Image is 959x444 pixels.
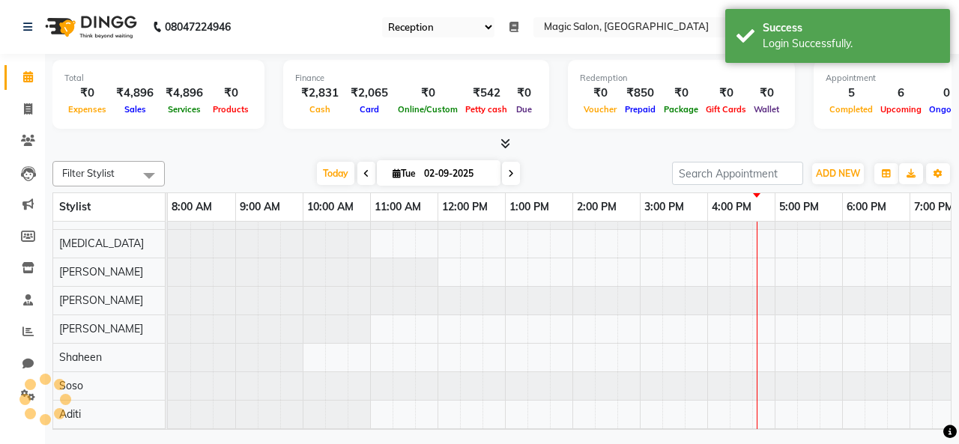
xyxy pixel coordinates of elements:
b: 08047224946 [165,6,231,48]
span: Completed [826,104,877,115]
span: Cash [306,104,334,115]
div: ₹2,065 [345,85,394,102]
div: Login Successfully. [763,36,939,52]
a: 10:00 AM [303,196,357,218]
span: Gift Cards [702,104,750,115]
div: ₹0 [209,85,252,102]
div: ₹542 [462,85,511,102]
div: ₹0 [702,85,750,102]
span: Package [660,104,702,115]
div: Success [763,20,939,36]
span: Filter Stylist [62,167,115,179]
div: ₹0 [511,85,537,102]
span: Products [209,104,252,115]
a: 2:00 PM [573,196,620,218]
span: [PERSON_NAME] [59,294,143,307]
a: 9:00 AM [236,196,284,218]
div: ₹4,896 [160,85,209,102]
a: 8:00 AM [168,196,216,218]
span: Expenses [64,104,110,115]
span: Aditi [59,407,81,421]
div: ₹0 [750,85,783,102]
span: Upcoming [877,104,925,115]
a: 11:00 AM [371,196,425,218]
span: [PERSON_NAME] [59,322,143,335]
div: 6 [877,85,925,102]
span: Tue [389,168,420,179]
span: Sales [121,104,150,115]
div: ₹2,831 [295,85,345,102]
div: Finance [295,72,537,85]
span: [PERSON_NAME] [59,265,143,279]
input: Search Appointment [672,162,803,185]
a: 1:00 PM [506,196,553,218]
div: Total [64,72,252,85]
img: logo [38,6,141,48]
div: ₹0 [394,85,462,102]
button: ADD NEW [812,163,864,184]
span: Services [164,104,205,115]
div: ₹0 [64,85,110,102]
span: Voucher [580,104,620,115]
a: 12:00 PM [438,196,491,218]
span: Due [512,104,536,115]
a: 5:00 PM [775,196,823,218]
div: ₹850 [620,85,660,102]
span: Prepaid [621,104,659,115]
span: Today [317,162,354,185]
span: Soso [59,379,83,392]
span: [MEDICAL_DATA] [59,237,144,250]
div: Redemption [580,72,783,85]
div: 5 [826,85,877,102]
span: Card [356,104,383,115]
input: 2025-09-02 [420,162,494,185]
div: ₹4,896 [110,85,160,102]
span: Shaheen [59,350,102,364]
a: 6:00 PM [843,196,890,218]
span: Wallet [750,104,783,115]
span: Petty cash [462,104,511,115]
a: 3:00 PM [641,196,688,218]
div: ₹0 [580,85,620,102]
span: Online/Custom [394,104,462,115]
span: ADD NEW [816,168,860,179]
a: 7:00 PM [910,196,958,218]
div: ₹0 [660,85,702,102]
a: 4:00 PM [708,196,755,218]
span: Stylist [59,200,91,213]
